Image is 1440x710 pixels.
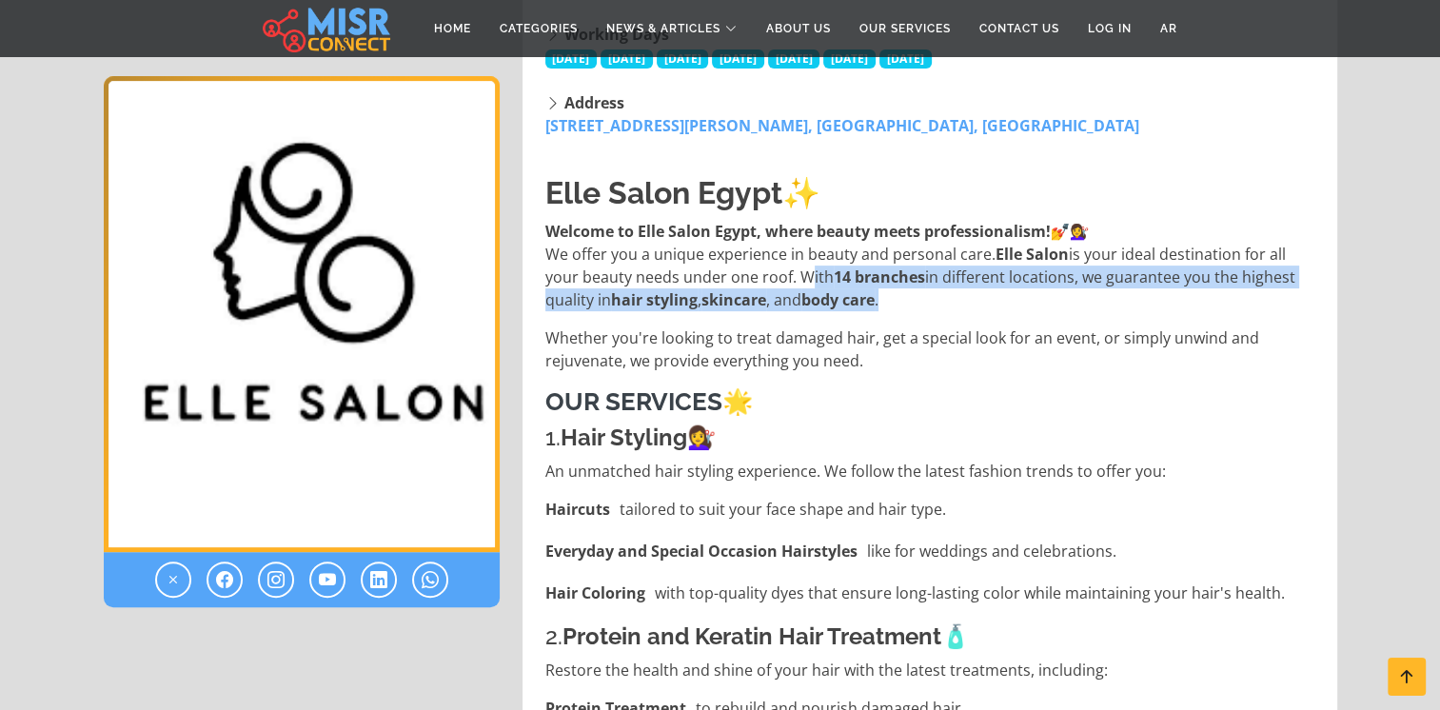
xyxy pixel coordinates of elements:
[545,623,1318,651] h4: 2. 🧴
[485,10,592,47] a: Categories
[562,622,941,650] strong: Protein and Keratin Hair Treatment
[701,289,766,310] strong: skincare
[545,582,1318,604] li: with top-quality dyes that ensure long-lasting color while maintaining your hair's health.
[561,424,687,451] strong: Hair Styling
[545,424,1318,452] h4: 1. 💇‍♀️
[263,5,390,52] img: main.misr_connect
[611,289,698,310] strong: hair styling
[545,460,1318,483] p: An unmatched hair styling experience. We follow the latest fashion trends to offer you:
[801,289,875,310] strong: body care
[545,582,645,604] strong: Hair Coloring
[1074,10,1146,47] a: Log in
[545,540,1318,562] li: like for weddings and celebrations.
[104,76,500,552] div: 1 / 1
[592,10,752,47] a: News & Articles
[1146,10,1192,47] a: AR
[564,92,624,113] strong: Address
[104,76,500,552] img: Elle Salon Egypt
[545,498,1318,521] li: tailored to suit your face shape and hair type.
[545,115,1139,136] a: [STREET_ADDRESS][PERSON_NAME], [GEOGRAPHIC_DATA], [GEOGRAPHIC_DATA]
[845,10,965,47] a: Our Services
[834,266,925,287] strong: 14 branches
[545,387,722,416] strong: Our Services
[545,387,1318,417] h3: 🌟
[545,326,1318,372] p: Whether you're looking to treat damaged hair, get a special look for an event, or simply unwind a...
[545,498,610,521] strong: Haircuts
[545,175,782,210] strong: Elle Salon Egypt
[965,10,1074,47] a: Contact Us
[545,540,858,562] strong: Everyday and Special Occasion Hairstyles
[545,175,1318,211] h2: ✨
[606,20,720,37] span: News & Articles
[545,221,1051,242] strong: Welcome to Elle Salon Egypt, where beauty meets professionalism!
[752,10,845,47] a: About Us
[545,659,1318,681] p: Restore the health and shine of your hair with the latest treatments, including:
[996,244,1069,265] strong: Elle Salon
[420,10,485,47] a: Home
[545,220,1318,311] p: 💅💇‍♀️ We offer you a unique experience in beauty and personal care. is your ideal destination for...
